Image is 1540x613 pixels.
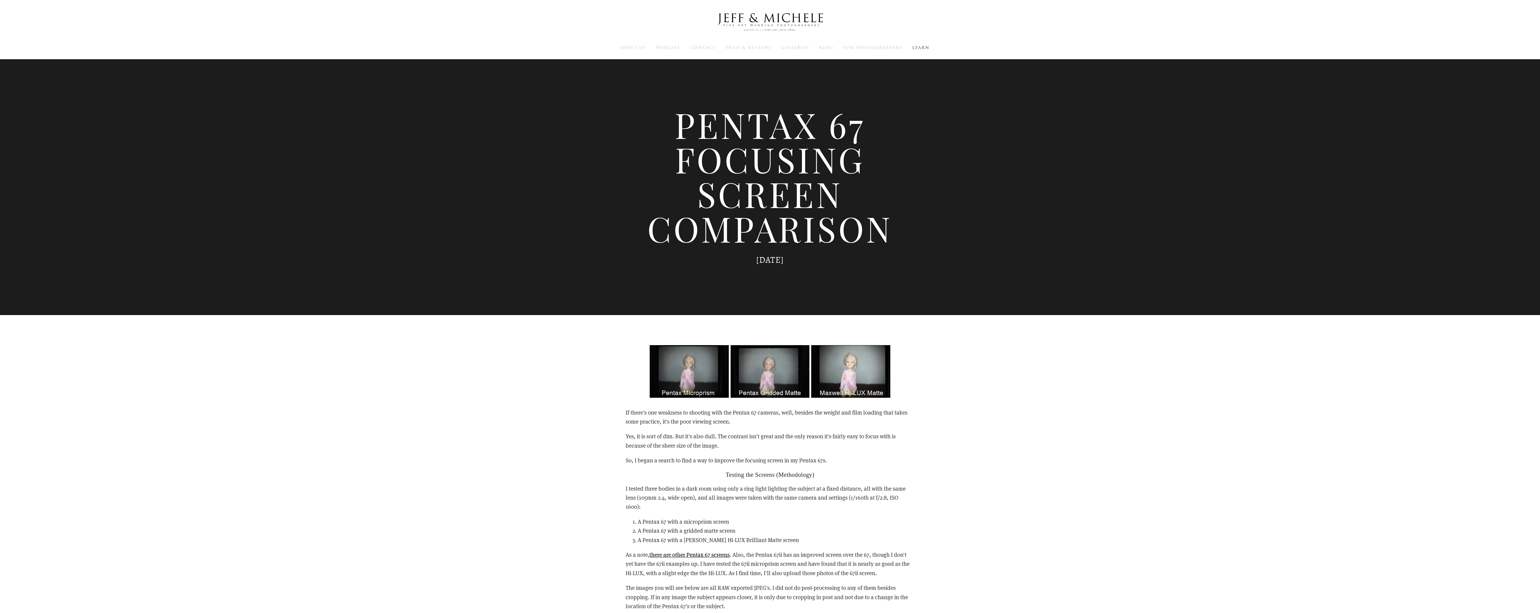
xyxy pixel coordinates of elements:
[710,8,830,37] img: Louisville Wedding Photographers - Jeff & Michele Wedding Photographers
[690,45,716,51] span: Contact
[626,583,914,611] p: The images you will see below are all RAW exported JPEG's. I did not do post-processing to any of...
[656,45,680,50] a: Podcast
[843,45,902,50] a: For Photographers
[638,517,914,526] li: A Pentax 67 with a microprism screen
[819,45,833,50] a: Blog
[912,45,929,51] span: Learn
[626,484,914,511] p: I tested three bodies in a dark room using only a ring light lighting the subject at a fixed dist...
[649,551,730,558] a: there are other Pentax 67 screens
[626,107,914,246] h1: Pentax 67 Focusing Screen Comparison
[650,345,890,398] img: Pentax 67 Focusing Screen Comparison
[781,45,809,50] a: Galleries
[638,526,914,535] li: A Pentax 67 with a gridded matte screen
[819,45,833,51] span: Blog
[690,45,716,50] a: Contact
[725,45,771,51] span: Press & Reviews
[656,45,680,51] span: Podcast
[843,45,902,51] span: For Photographers
[912,45,929,50] a: Learn
[725,45,771,50] a: Press & Reviews
[626,456,914,465] p: So, I began a search to find a way to improve the focusing screen in my Pentax 67s.
[626,471,914,478] h2: Testing the Screens (Methodology)
[626,408,914,426] p: If there's one weakness to shooting with the Pentax 67 cameras, well, besides the weight and film...
[638,535,914,544] li: A Pentax 67 with a [PERSON_NAME] Hi-LUX Brilliant Matte screen
[626,432,914,450] p: Yes, it is sort of dim. But it's also dull. The contrast isn't great and the only reason it's fai...
[626,550,914,578] p: As a note, . Also, the Pentax 67ii has an improved screen over the 67, though I don't yet have th...
[756,254,784,266] time: [DATE]
[620,45,646,51] span: About Us
[620,45,646,50] a: About Us
[781,45,809,51] span: Galleries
